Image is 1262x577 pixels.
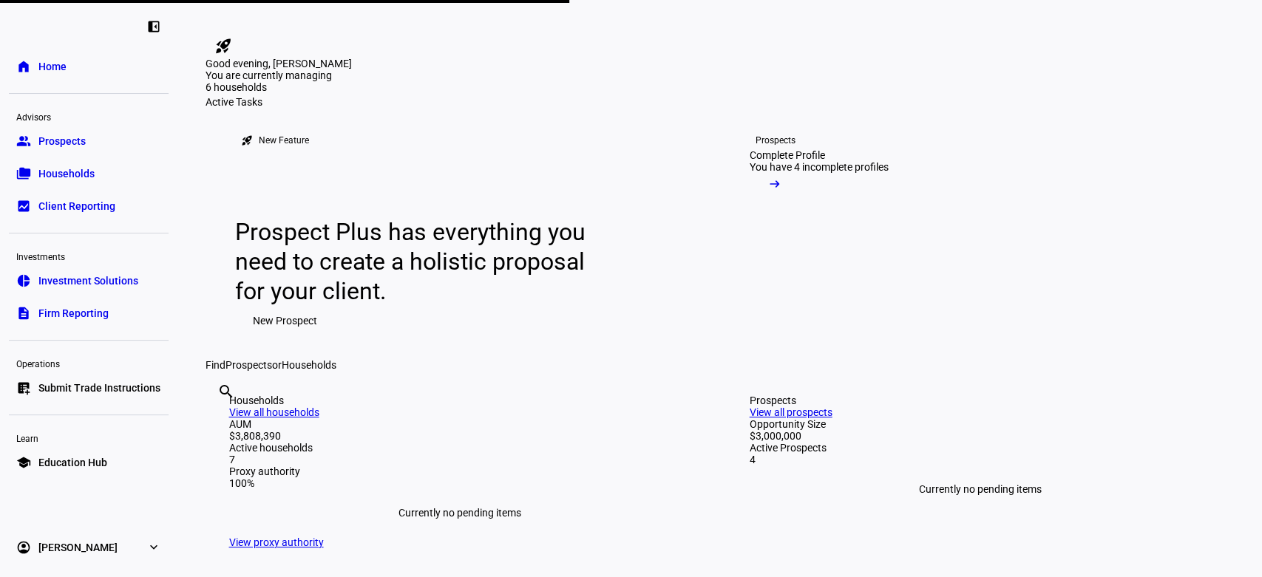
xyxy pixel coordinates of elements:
[38,540,118,555] span: [PERSON_NAME]
[750,454,1211,465] div: 4
[38,273,138,288] span: Investment Solutions
[750,418,1211,430] div: Opportunity Size
[282,359,336,371] span: Households
[241,134,253,146] mat-icon: rocket_launch
[750,465,1211,513] div: Currently no pending items
[214,37,232,55] mat-icon: rocket_launch
[750,430,1211,442] div: $3,000,000
[146,19,161,34] eth-mat-symbol: left_panel_close
[225,359,272,371] span: Prospects
[229,406,319,418] a: View all households
[9,245,169,266] div: Investments
[229,430,691,442] div: $3,808,390
[217,383,235,400] mat-icon: search
[9,427,169,448] div: Learn
[229,477,691,489] div: 100%
[756,134,795,146] div: Prospects
[38,134,86,148] span: Prospects
[750,395,1211,406] div: Prospects
[38,199,115,214] span: Client Reporting
[9,106,169,126] div: Advisors
[750,149,825,161] div: Complete Profile
[217,403,220,420] input: Enter name of prospect or household
[206,58,1235,69] div: Good evening, [PERSON_NAME]
[229,454,691,465] div: 7
[16,134,31,148] eth-mat-symbol: group
[229,418,691,430] div: AUM
[750,442,1211,454] div: Active Prospects
[767,177,782,191] mat-icon: arrow_right_alt
[253,306,317,335] span: New Prospect
[16,380,31,395] eth-mat-symbol: list_alt_add
[38,455,107,470] span: Education Hub
[16,455,31,470] eth-mat-symbol: school
[38,59,67,74] span: Home
[206,69,332,81] span: You are currently managing
[235,306,335,335] button: New Prospect
[9,352,169,373] div: Operations
[16,199,31,214] eth-mat-symbol: bid_landscape
[259,134,309,146] div: New Feature
[146,540,161,555] eth-mat-symbol: expand_more
[16,273,31,288] eth-mat-symbol: pie_chart
[726,108,971,359] a: ProspectsComplete ProfileYou have 4 incomplete profiles
[9,126,169,156] a: groupProspects
[16,540,31,555] eth-mat-symbol: account_circle
[750,406,832,418] a: View all prospects
[9,159,169,188] a: folder_copyHouseholds
[16,166,31,181] eth-mat-symbol: folder_copy
[38,306,109,321] span: Firm Reporting
[229,395,691,406] div: Households
[206,81,353,96] div: 6 households
[9,52,169,81] a: homeHome
[9,298,169,328] a: descriptionFirm Reporting
[229,442,691,454] div: Active households
[206,96,1235,108] div: Active Tasks
[235,217,600,306] div: Prospect Plus has everything you need to create a holistic proposal for your client.
[38,380,160,395] span: Submit Trade Instructions
[16,59,31,74] eth-mat-symbol: home
[229,489,691,536] div: Currently no pending items
[229,465,691,477] div: Proxy authority
[9,266,169,296] a: pie_chartInvestment Solutions
[229,536,324,548] a: View proxy authority
[9,191,169,221] a: bid_landscapeClient Reporting
[16,306,31,321] eth-mat-symbol: description
[38,166,95,181] span: Households
[750,161,889,173] div: You have 4 incomplete profiles
[206,359,1235,371] div: Find or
